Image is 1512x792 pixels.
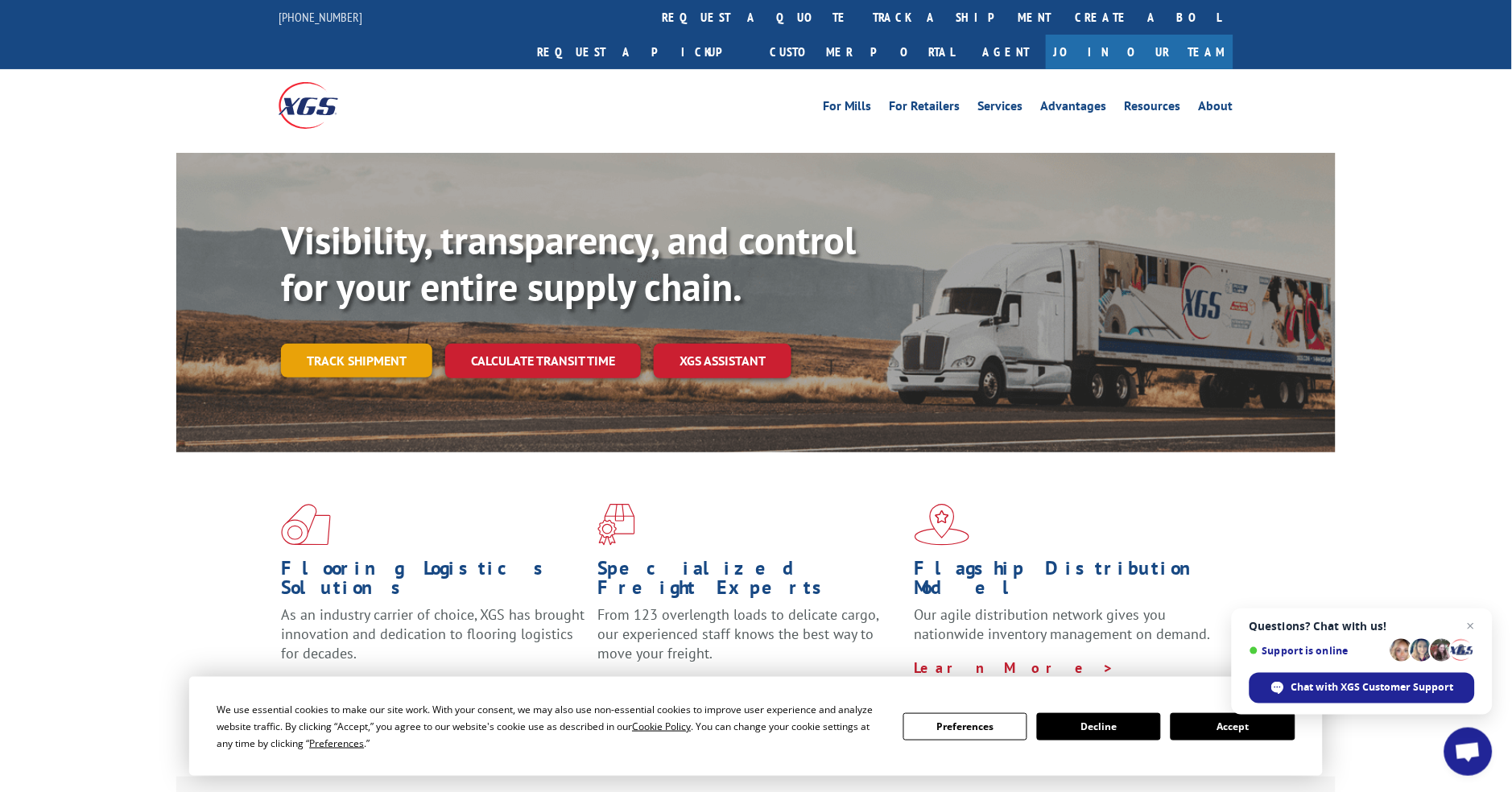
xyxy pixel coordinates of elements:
button: Decline [1037,713,1161,740]
a: Customer Portal [758,35,967,69]
p: From 123 overlength loads to delicate cargo, our experienced staff knows the best way to move you... [597,605,902,677]
span: Chat with XGS Customer Support [1291,680,1454,695]
a: Learn More > [915,658,1115,677]
a: Calculate transit time [445,344,641,378]
span: Preferences [309,736,364,750]
img: xgs-icon-focused-on-flooring-red [597,504,635,546]
b: Visibility, transparency, and control for your entire supply chain. [281,215,856,311]
a: Request a pickup [525,35,758,69]
a: Agent [967,35,1046,69]
div: Cookie Consent Prompt [189,677,1323,776]
div: We use essential cookies to make our site work. With your consent, we may also use non-essential ... [217,701,883,752]
button: Accept [1171,713,1295,740]
h1: Specialized Freight Experts [597,559,902,605]
a: Resources [1125,100,1181,118]
button: Preferences [903,713,1027,740]
a: [PHONE_NUMBER] [279,9,362,25]
a: Join Our Team [1046,35,1233,69]
span: Cookie Policy [632,720,691,733]
span: Chat with XGS Customer Support [1250,673,1475,703]
span: Questions? Chat with us! [1250,620,1475,633]
a: About [1199,100,1233,118]
a: Track shipment [281,344,432,377]
a: Advantages [1041,100,1107,118]
a: For Mills [823,100,872,118]
a: XGS ASSISTANT [654,344,791,378]
a: For Retailers [890,100,960,118]
span: Support is online [1250,645,1385,657]
a: Open chat [1444,728,1493,776]
img: xgs-icon-total-supply-chain-intelligence-red [281,504,331,546]
h1: Flagship Distribution Model [915,559,1219,605]
a: Services [978,100,1023,118]
span: Our agile distribution network gives you nationwide inventory management on demand. [915,605,1211,643]
span: As an industry carrier of choice, XGS has brought innovation and dedication to flooring logistics... [281,605,585,662]
img: xgs-icon-flagship-distribution-model-red [915,504,970,546]
h1: Flooring Logistics Solutions [281,559,585,605]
